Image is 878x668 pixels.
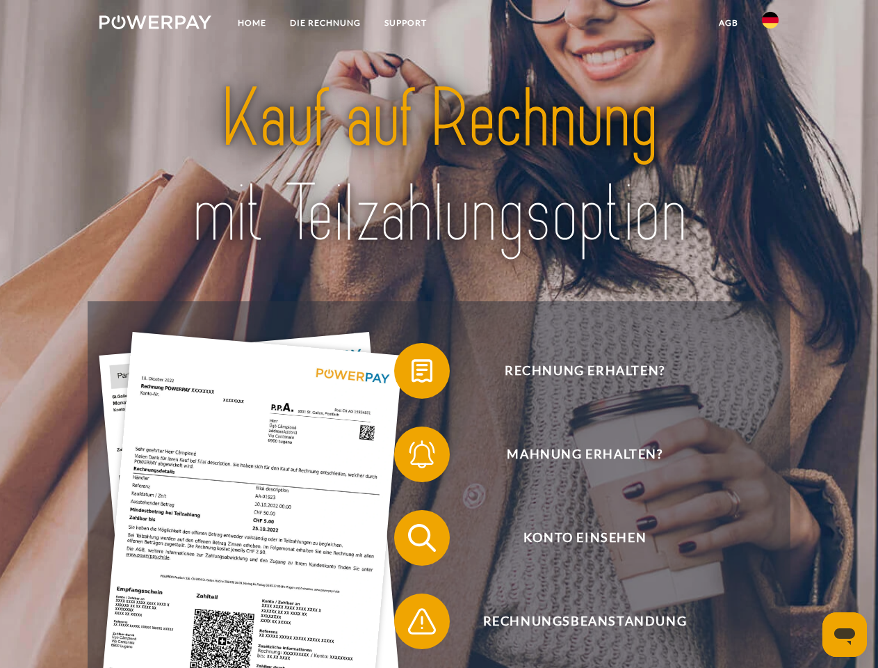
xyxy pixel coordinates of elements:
span: Rechnungsbeanstandung [414,594,755,649]
button: Rechnungsbeanstandung [394,594,756,649]
iframe: Schaltfläche zum Öffnen des Messaging-Fensters [822,612,867,657]
a: DIE RECHNUNG [278,10,373,35]
img: logo-powerpay-white.svg [99,15,211,29]
a: agb [707,10,750,35]
a: Home [226,10,278,35]
img: qb_bell.svg [405,437,439,472]
img: qb_search.svg [405,520,439,555]
img: qb_warning.svg [405,604,439,639]
span: Mahnung erhalten? [414,427,755,482]
span: Konto einsehen [414,510,755,566]
img: title-powerpay_de.svg [133,67,745,267]
img: de [762,12,779,29]
button: Mahnung erhalten? [394,427,756,482]
a: SUPPORT [373,10,439,35]
span: Rechnung erhalten? [414,343,755,399]
button: Konto einsehen [394,510,756,566]
button: Rechnung erhalten? [394,343,756,399]
img: qb_bill.svg [405,353,439,388]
